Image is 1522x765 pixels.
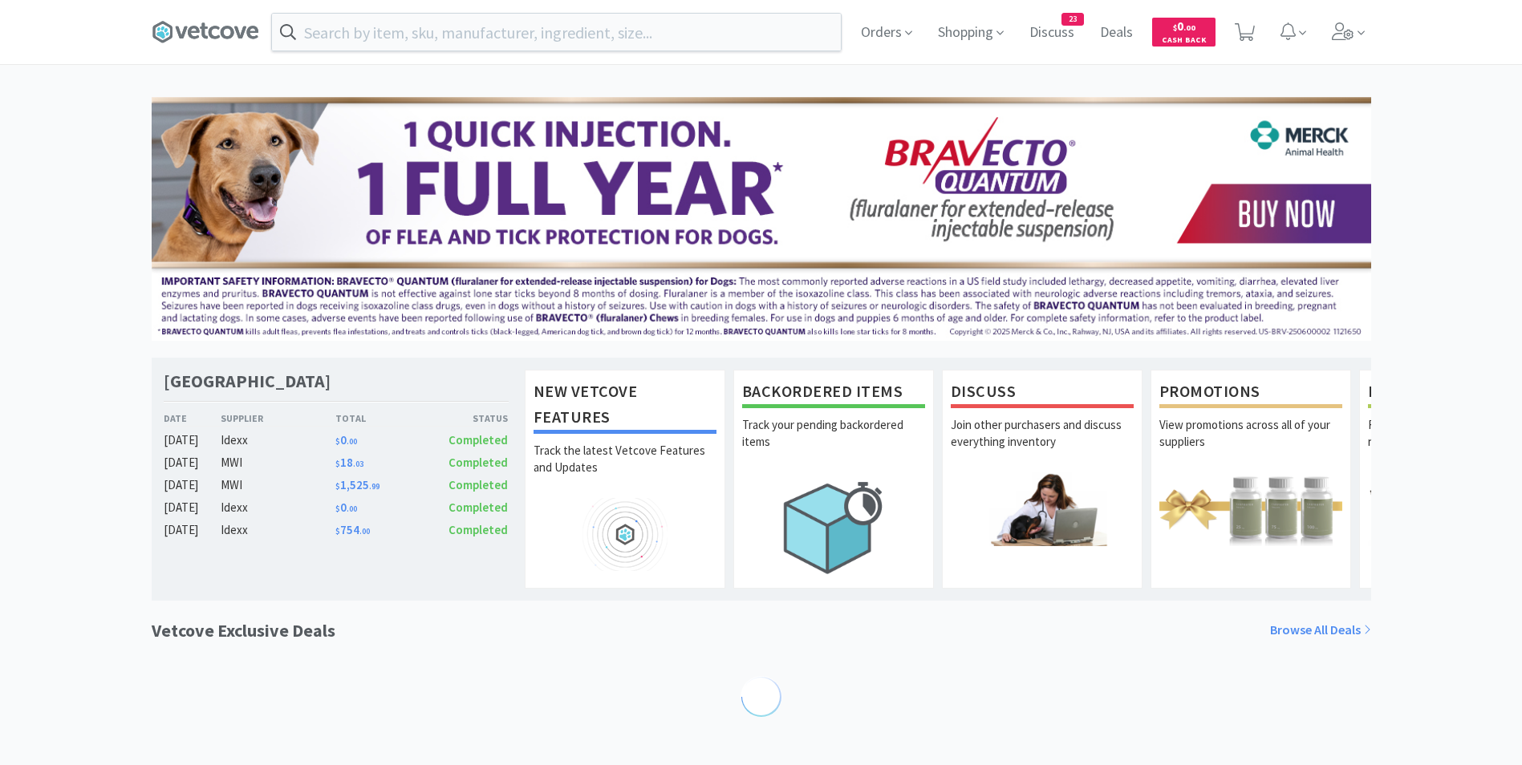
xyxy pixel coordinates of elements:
[164,411,221,426] div: Date
[1159,416,1342,472] p: View promotions across all of your suppliers
[164,520,509,540] a: [DATE]Idexx$754.00Completed
[1152,10,1216,54] a: $0.00Cash Back
[335,411,422,426] div: Total
[942,370,1143,588] a: DiscussJoin other purchasers and discuss everything inventory
[353,459,363,469] span: . 03
[164,431,509,450] a: [DATE]Idexx$0.00Completed
[742,472,925,582] img: hero_backorders.png
[733,370,934,588] a: Backordered ItemsTrack your pending backordered items
[335,522,370,537] span: 754
[448,477,508,492] span: Completed
[347,436,357,447] span: . 00
[742,416,925,472] p: Track your pending backordered items
[1023,26,1081,40] a: Discuss23
[448,500,508,515] span: Completed
[164,431,221,450] div: [DATE]
[1062,14,1083,25] span: 23
[1270,620,1371,641] a: Browse All Deals
[164,476,509,495] a: [DATE]MWI$1,525.99Completed
[951,472,1134,545] img: hero_discuss.png
[164,453,509,472] a: [DATE]MWI$18.03Completed
[1151,370,1351,588] a: PromotionsView promotions across all of your suppliers
[335,455,363,470] span: 18
[359,526,370,536] span: . 00
[525,370,725,588] a: New Vetcove FeaturesTrack the latest Vetcove Features and Updates
[369,481,379,492] span: . 99
[1183,22,1195,33] span: . 00
[152,97,1371,341] img: 3ffb5edee65b4d9ab6d7b0afa510b01f.jpg
[347,504,357,514] span: . 00
[221,520,335,540] div: Idexx
[152,617,335,645] h1: Vetcove Exclusive Deals
[1162,36,1206,47] span: Cash Back
[335,459,340,469] span: $
[1173,18,1195,34] span: 0
[221,453,335,472] div: MWI
[448,455,508,470] span: Completed
[335,526,340,536] span: $
[221,476,335,495] div: MWI
[164,476,221,495] div: [DATE]
[422,411,509,426] div: Status
[335,504,340,514] span: $
[335,432,357,447] span: 0
[1159,378,1342,408] h1: Promotions
[951,416,1134,472] p: Join other purchasers and discuss everything inventory
[951,378,1134,408] h1: Discuss
[448,522,508,537] span: Completed
[335,500,357,515] span: 0
[335,481,340,492] span: $
[1173,22,1177,33] span: $
[164,498,509,517] a: [DATE]Idexx$0.00Completed
[221,431,335,450] div: Idexx
[272,14,841,51] input: Search by item, sku, manufacturer, ingredient, size...
[335,436,340,447] span: $
[221,498,335,517] div: Idexx
[1159,472,1342,545] img: hero_promotions.png
[164,498,221,517] div: [DATE]
[335,477,379,492] span: 1,525
[534,442,716,498] p: Track the latest Vetcove Features and Updates
[164,370,331,393] h1: [GEOGRAPHIC_DATA]
[448,432,508,447] span: Completed
[164,520,221,540] div: [DATE]
[534,378,716,434] h1: New Vetcove Features
[534,498,716,571] img: hero_feature_roadmap.png
[164,453,221,472] div: [DATE]
[221,411,335,426] div: Supplier
[1094,26,1139,40] a: Deals
[742,378,925,408] h1: Backordered Items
